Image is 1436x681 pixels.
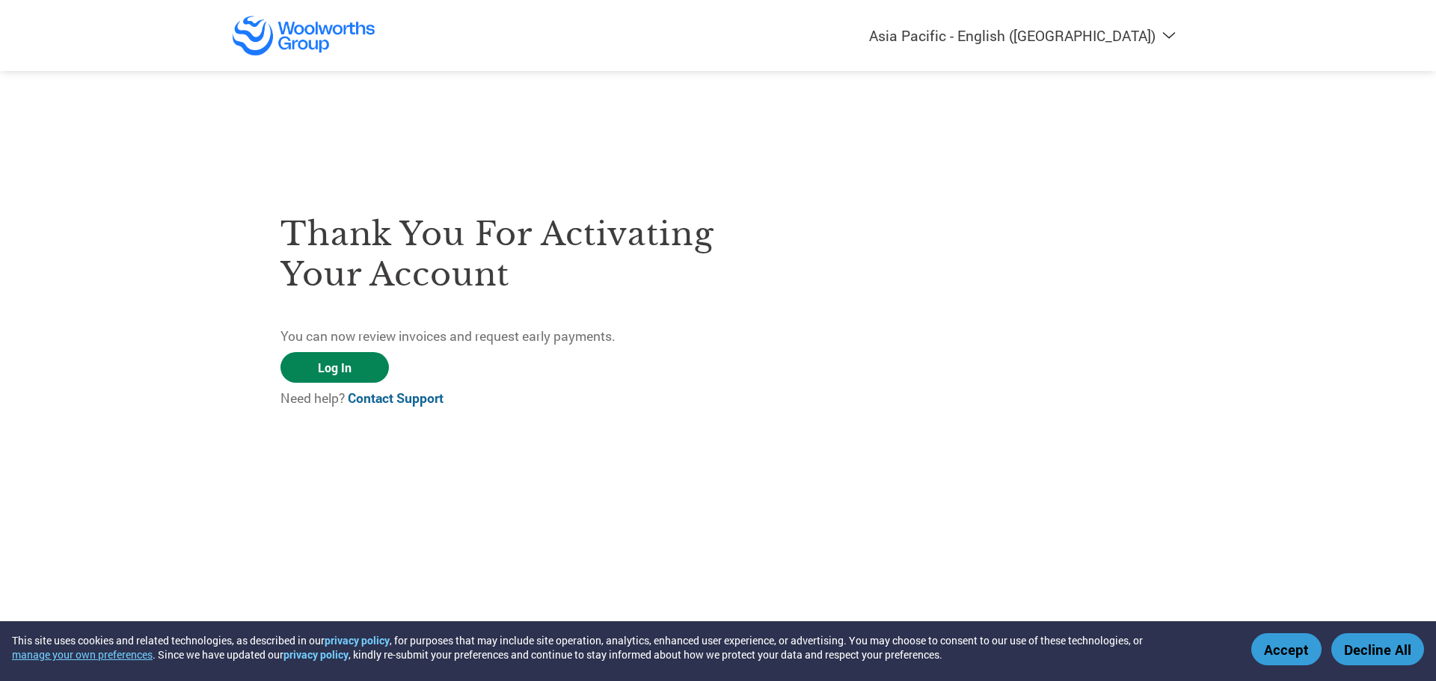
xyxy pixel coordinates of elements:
button: manage your own preferences [12,647,153,662]
a: privacy policy [283,647,349,662]
h3: Thank you for activating your account [280,214,718,295]
div: This site uses cookies and related technologies, as described in our , for purposes that may incl... [12,633,1230,662]
p: You can now review invoices and request early payments. [280,327,718,346]
a: privacy policy [325,633,390,647]
img: Woolworths Group [232,15,376,56]
button: Accept [1251,633,1322,665]
a: Log In [280,352,389,383]
p: Need help? [280,389,718,408]
button: Decline All [1331,633,1424,665]
a: Contact Support [348,389,444,407]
